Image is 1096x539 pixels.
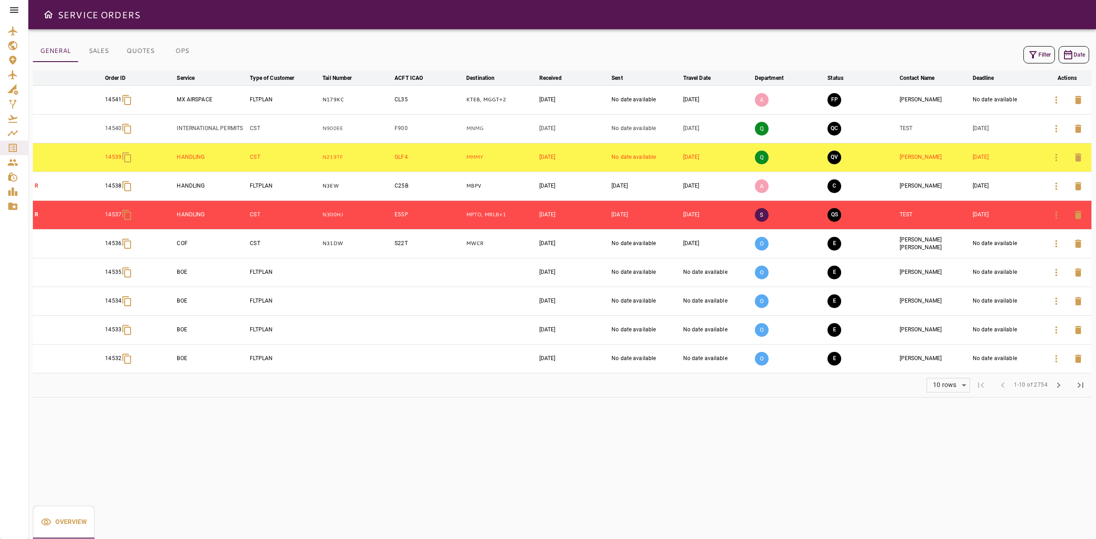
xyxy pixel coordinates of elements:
button: CLOSED [827,179,841,193]
p: O [755,294,769,308]
td: No date available [971,229,1043,258]
td: [DATE] [971,114,1043,143]
p: N31DW [322,240,391,247]
span: Sent [611,73,635,84]
span: Status [827,73,855,84]
button: QUOTE CREATED [827,122,841,136]
td: TEST [898,114,971,143]
button: Details [1045,348,1067,370]
p: MPTO, MRLB, MGGT [466,211,536,219]
td: No date available [681,287,753,315]
span: Tail Number [322,73,364,84]
td: [PERSON_NAME] [898,143,971,172]
p: N900EE [322,125,391,132]
div: Order ID [105,73,126,84]
span: Travel Date [683,73,722,84]
button: EXECUTION [827,237,841,251]
td: GLF4 [393,143,464,172]
button: Delete [1067,175,1089,197]
button: Details [1045,118,1067,140]
td: CST [248,114,321,143]
button: Details [1045,147,1067,168]
td: [DATE] [610,200,681,229]
td: HANDLING [175,172,248,200]
span: Last Page [1070,374,1091,396]
span: ACFT ICAO [395,73,435,84]
p: A [755,179,769,193]
td: [PERSON_NAME] [898,344,971,373]
p: Q [755,122,769,136]
td: [DATE] [537,172,610,200]
button: Delete [1067,290,1089,312]
span: First Page [970,374,992,396]
td: FLTPLAN [248,315,321,344]
td: [DATE] [971,200,1043,229]
td: C25B [393,172,464,200]
button: Delete [1067,204,1089,226]
button: Details [1045,290,1067,312]
button: GENERAL [33,40,78,62]
button: FINAL PREPARATION [827,93,841,107]
button: Delete [1067,233,1089,255]
span: last_page [1075,380,1086,391]
td: CST [248,229,321,258]
td: FLTPLAN [248,344,321,373]
td: [DATE] [681,229,753,258]
p: MWCR [466,240,536,247]
td: TEST [898,200,971,229]
button: QUOTE SENT [827,208,841,222]
td: [PERSON_NAME] [898,85,971,114]
div: Destination [466,73,495,84]
td: No date available [610,258,681,287]
div: Contact Name [900,73,935,84]
button: Open drawer [39,5,58,24]
button: Details [1045,89,1067,111]
div: Sent [611,73,623,84]
td: No date available [971,315,1043,344]
button: SALES [78,40,119,62]
td: F900 [393,114,464,143]
td: [DATE] [537,85,610,114]
td: CST [248,200,321,229]
td: FLTPLAN [248,172,321,200]
p: 14533 [105,326,121,334]
td: [DATE] [681,114,753,143]
td: No date available [681,258,753,287]
td: No date available [610,315,681,344]
p: Q [755,151,769,164]
td: CL35 [393,85,464,114]
span: Deadline [973,73,1006,84]
td: [DATE] [681,85,753,114]
p: S [755,208,769,222]
td: [DATE] [681,200,753,229]
td: [DATE] [971,143,1043,172]
p: 14541 [105,96,121,104]
td: No date available [610,344,681,373]
p: O [755,266,769,279]
p: 14539 [105,153,121,161]
td: HANDLING [175,200,248,229]
p: R [35,211,101,219]
div: Deadline [973,73,994,84]
div: ACFT ICAO [395,73,423,84]
td: E55P [393,200,464,229]
span: Type of Customer [250,73,306,84]
button: Filter [1023,46,1055,63]
td: No date available [681,315,753,344]
button: Date [1059,46,1089,63]
div: Type of Customer [250,73,294,84]
p: MBPV [466,182,536,190]
td: FLTPLAN [248,85,321,114]
p: 14536 [105,240,121,247]
td: No date available [610,143,681,172]
h6: SERVICE ORDERS [58,7,140,22]
td: [PERSON_NAME] [PERSON_NAME] [898,229,971,258]
p: A [755,93,769,107]
td: No date available [971,344,1043,373]
td: [DATE] [537,200,610,229]
p: 14532 [105,355,121,362]
p: MNMG [466,125,536,132]
p: 14537 [105,211,121,219]
span: Previous Page [992,374,1014,396]
td: No date available [610,229,681,258]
